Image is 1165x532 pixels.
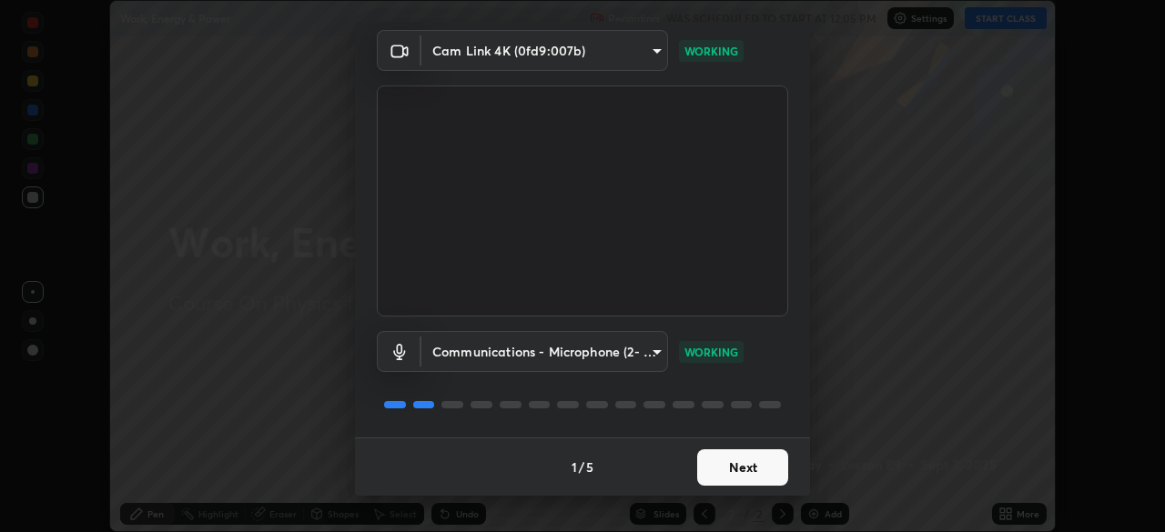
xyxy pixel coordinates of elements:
h4: 5 [586,457,593,477]
p: WORKING [684,344,738,360]
h4: / [579,457,584,477]
button: Next [697,449,788,486]
div: Cam Link 4K (0fd9:007b) [421,30,668,71]
p: WORKING [684,43,738,59]
h4: 1 [572,457,577,477]
div: Cam Link 4K (0fd9:007b) [421,331,668,372]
